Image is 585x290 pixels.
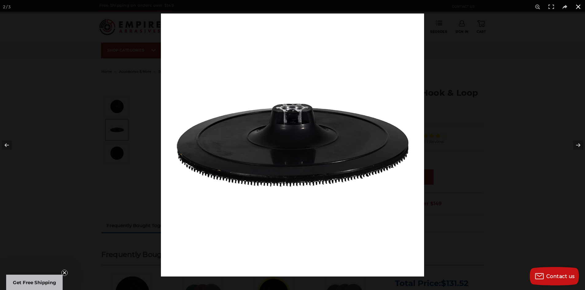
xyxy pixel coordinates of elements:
[13,280,56,285] span: Get Free Shipping
[61,270,68,276] button: Close teaser
[6,275,63,290] div: Get Free ShippingClose teaser
[530,267,579,285] button: Contact us
[546,273,575,279] span: Contact us
[564,130,585,160] button: Next (arrow right)
[161,14,424,276] img: 392-GR-5.B1__30785.1570197458.jpg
